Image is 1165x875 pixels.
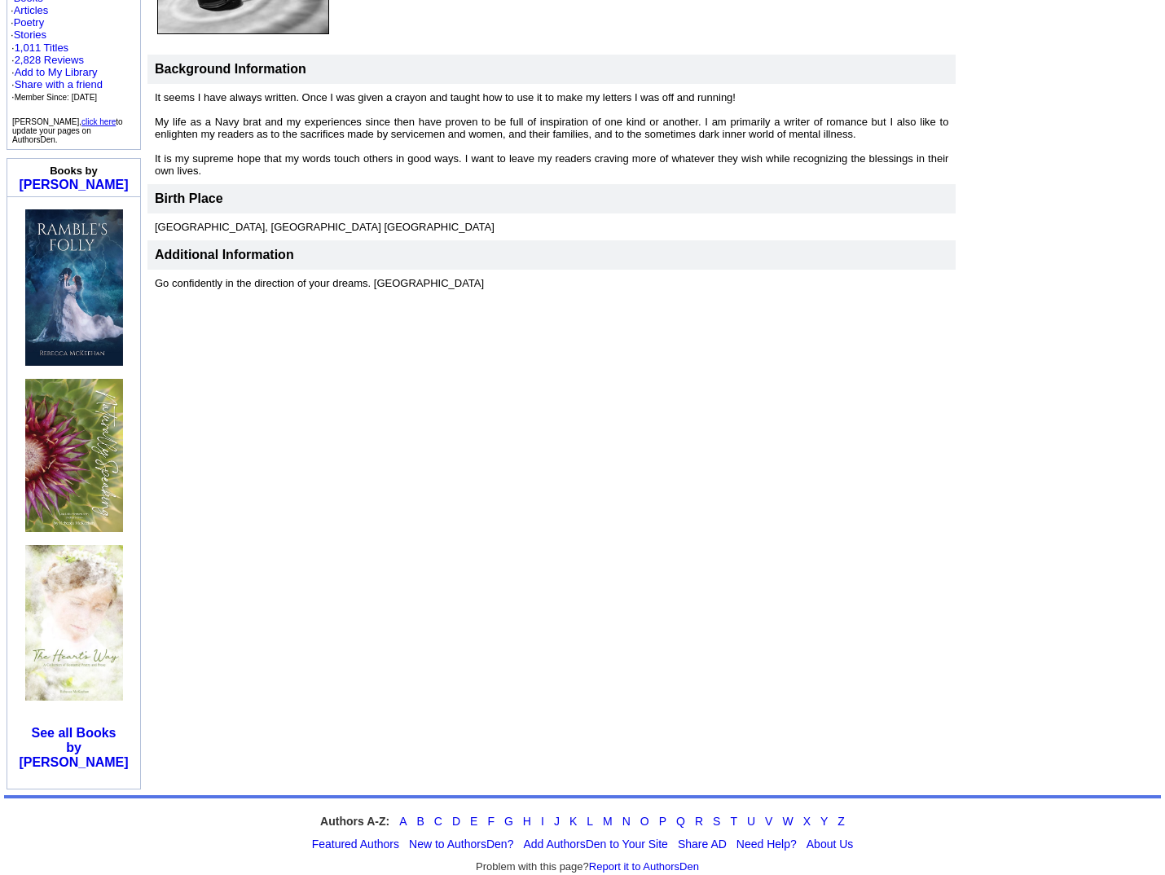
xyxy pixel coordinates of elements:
a: Share with a friend [15,78,103,90]
a: Poetry [14,16,45,29]
a: Articles [14,4,49,16]
a: [PERSON_NAME] [19,178,128,191]
b: See all Books by [PERSON_NAME] [19,726,128,769]
font: Member Since: [DATE] [15,93,98,102]
b: Background Information [155,62,306,76]
a: L [587,815,593,828]
a: R [695,815,703,828]
a: Y [820,815,828,828]
img: shim.gif [74,201,75,207]
img: 80034.jpg [25,379,123,532]
a: N [622,815,631,828]
img: shim.gif [25,701,26,709]
a: Stories [14,29,46,41]
a: Add AuthorsDen to Your Site [523,838,667,851]
a: T [730,815,737,828]
font: · · · [11,66,103,103]
a: I [541,815,544,828]
a: J [554,815,560,828]
a: H [523,815,531,828]
a: E [470,815,477,828]
a: Share AD [678,838,727,851]
a: New to AuthorsDen? [409,838,513,851]
a: F [487,815,495,828]
a: P [659,815,666,828]
a: X [803,815,811,828]
a: Z [837,815,845,828]
a: Q [676,815,685,828]
font: Problem with this page? [476,860,699,873]
img: 80073.jpg [25,209,123,366]
a: Add to My Library [15,66,98,78]
a: K [569,815,577,828]
a: G [504,815,513,828]
img: shim.gif [73,201,74,207]
a: O [640,815,649,828]
a: V [765,815,772,828]
img: 79268.jpg [25,545,123,701]
font: It seems I have always written. Once I was given a crayon and taught how to use it to make my let... [155,91,948,177]
a: C [434,815,442,828]
a: Report it to AuthorsDen [589,860,699,873]
font: Birth Place [155,191,223,205]
a: click here [81,117,116,126]
a: 2,828 Reviews [15,54,84,66]
img: shim.gif [25,532,26,540]
a: About Us [807,838,854,851]
font: Additional Information [155,248,294,262]
a: U [747,815,755,828]
font: [PERSON_NAME], to update your pages on AuthorsDen. [12,117,123,144]
a: Featured Authors [312,838,399,851]
a: S [713,815,720,828]
strong: Authors A-Z: [320,815,389,828]
a: See all Booksby [PERSON_NAME] [19,726,128,769]
a: A [399,815,407,828]
img: shim.gif [25,366,26,374]
font: Go confidently in the direction of your dreams. [GEOGRAPHIC_DATA] [155,277,484,289]
b: Books by [50,165,98,177]
a: D [452,815,460,828]
a: W [782,815,793,828]
a: Need Help? [736,838,797,851]
a: B [416,815,424,828]
font: [GEOGRAPHIC_DATA], [GEOGRAPHIC_DATA] [GEOGRAPHIC_DATA] [155,221,495,233]
img: shim.gif [73,201,73,207]
font: · · [11,42,103,103]
a: M [603,815,613,828]
a: 1,011 Titles [15,42,69,54]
